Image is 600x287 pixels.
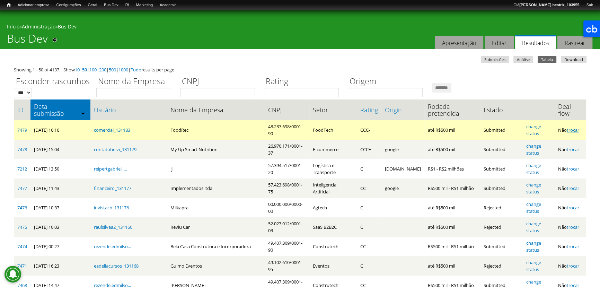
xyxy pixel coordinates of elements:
[348,76,427,88] label: Origem
[81,111,85,115] img: ordem crescente
[30,198,90,217] td: [DATE] 10:37
[555,256,586,276] td: Não
[526,182,541,195] a: change status
[17,166,27,172] a: 7212
[14,2,53,9] a: Adicionar empresa
[94,224,132,230] a: raulsilvaa2_131160
[30,140,90,159] td: [DATE] 15:04
[480,198,523,217] td: Rejected
[30,120,90,140] td: [DATE] 16:16
[156,2,180,9] a: Academia
[526,240,541,253] a: change status
[265,140,309,159] td: 26.970.171/0001-37
[53,2,85,9] a: Configurações
[555,217,586,237] td: Não
[480,99,523,120] th: Estado
[309,237,357,256] td: Construtech
[17,205,27,211] a: 7476
[357,140,381,159] td: CCC+
[167,256,265,276] td: Guimo Eventos
[480,140,523,159] td: Submitted
[7,23,19,30] a: Início
[480,120,523,140] td: Submitted
[30,159,90,179] td: [DATE] 13:50
[17,146,27,153] a: 7478
[58,23,77,30] a: Bus Dev
[133,2,156,9] a: Marketing
[309,179,357,198] td: Inteligencia Artificial
[424,198,480,217] td: até R$500 mil
[481,56,509,63] a: Submissões
[265,179,309,198] td: 57.423.698/0001-75
[435,36,483,50] a: Apresentação
[309,198,357,217] td: Agtech
[424,120,480,140] td: até R$500 mil
[30,179,90,198] td: [DATE] 11:43
[96,76,176,88] label: Nome da Empresa
[265,256,309,276] td: 49.102.610/0001-95
[360,106,378,113] a: Rating
[94,185,131,191] a: financeiro_131177
[89,67,97,73] a: 100
[424,179,480,198] td: R$500 mil - R$1 milhão
[94,243,131,250] a: rezende.edmilso...
[167,198,265,217] td: Milkapra
[309,159,357,179] td: Logística e Transporte
[167,179,265,198] td: Implementados ltda
[309,140,357,159] td: E-commerce
[480,159,523,179] td: Submitted
[30,256,90,276] td: [DATE] 16:23
[515,35,556,50] a: Resultados
[526,143,541,156] a: change status
[555,159,586,179] td: Não
[309,217,357,237] td: SaaS B2B2C
[567,205,579,211] a: trocar
[357,159,381,179] td: C
[7,23,593,32] div: » »
[14,66,586,73] div: Showing 1 - 50 of 4137. Show | | | | | | results per page.
[34,103,87,117] a: Data submissão
[94,205,129,211] a: invistacb_131176
[583,2,597,9] a: Sair
[357,237,381,256] td: CC
[485,36,514,50] a: Editar
[265,99,309,120] th: CNPJ
[567,263,579,269] a: trocar
[94,106,164,113] a: Usuário
[265,159,309,179] td: 57.394.517/0001-20
[538,56,556,63] a: Tabela
[424,159,480,179] td: R$1 - R$2 milhões
[7,32,48,49] h1: Bus Dev
[480,256,523,276] td: Rejected
[167,217,265,237] td: Reviu Car
[167,140,265,159] td: My Up Smart Nutrition
[131,67,141,73] a: Tudo
[357,120,381,140] td: CCC-
[167,159,265,179] td: Jj
[17,263,27,269] a: 7471
[381,179,424,198] td: google
[264,76,343,88] label: Rating
[555,237,586,256] td: Não
[309,120,357,140] td: FoodTech
[557,36,592,50] a: Rastrear
[30,217,90,237] td: [DATE] 10:03
[167,120,265,140] td: FoodRec
[526,123,541,137] a: change status
[567,224,579,230] a: trocar
[180,76,259,88] label: CNPJ
[513,56,533,63] a: Análise
[567,127,579,133] a: trocar
[424,140,480,159] td: até R$500 mil
[109,67,116,73] a: 500
[381,159,424,179] td: [DOMAIN_NAME]
[17,243,27,250] a: 7474
[167,237,265,256] td: Bela Casa Construtora e Incorporadora
[118,67,128,73] a: 1000
[424,99,480,120] th: Rodada pretendida
[561,56,586,63] a: Download
[7,2,11,7] span: Início
[424,256,480,276] td: até R$500 mil
[555,198,586,217] td: Não
[357,198,381,217] td: C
